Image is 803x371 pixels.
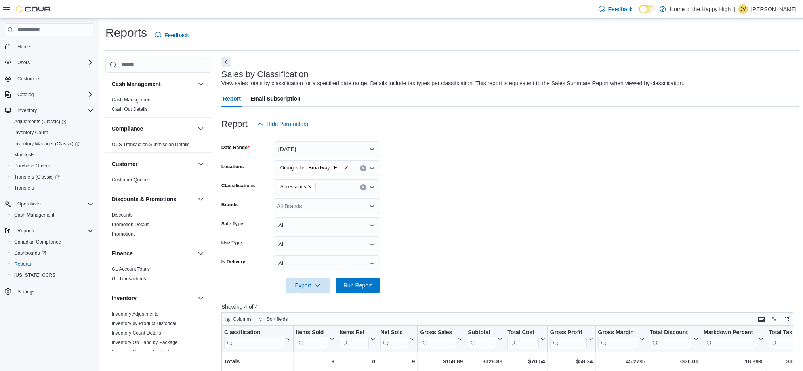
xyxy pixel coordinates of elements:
[8,160,97,171] button: Purchase Orders
[769,314,779,324] button: Display options
[11,210,57,220] a: Cash Management
[221,202,238,208] label: Brands
[11,128,51,137] a: Inventory Count
[11,237,64,247] a: Canadian Compliance
[550,329,593,349] button: Gross Profit
[11,128,93,137] span: Inventory Count
[14,226,93,236] span: Reports
[14,286,93,296] span: Settings
[8,116,97,127] a: Adjustments (Classic)
[196,293,206,303] button: Inventory
[112,80,161,88] h3: Cash Management
[105,175,212,188] div: Customer
[751,4,797,14] p: [PERSON_NAME]
[11,270,93,280] span: Washington CCRS
[112,266,150,272] span: GL Account Totals
[507,329,538,349] div: Total Cost
[5,38,93,318] nav: Complex example
[380,357,415,366] div: 9
[507,357,545,366] div: $70.54
[11,183,37,193] a: Transfers
[8,259,97,270] button: Reports
[14,106,93,115] span: Inventory
[221,70,309,79] h3: Sales by Classification
[550,357,593,366] div: $58.34
[274,236,380,252] button: All
[14,90,93,99] span: Catalog
[769,329,797,349] div: Total Tax
[221,259,245,265] label: Is Delivery
[340,357,375,366] div: 0
[290,278,325,293] span: Export
[8,171,97,183] a: Transfers (Classic)
[14,58,93,67] span: Users
[650,329,698,349] button: Total Discount
[14,129,48,136] span: Inventory Count
[360,165,366,171] button: Clear input
[112,249,133,257] h3: Finance
[254,116,311,132] button: Hide Parameters
[11,248,93,258] span: Dashboards
[14,42,33,51] a: Home
[11,139,93,148] span: Inventory Manager (Classic)
[369,203,375,209] button: Open list of options
[112,276,146,282] a: GL Transactions
[2,198,97,209] button: Operations
[224,329,284,349] div: Classification
[17,76,40,82] span: Customers
[740,4,746,14] span: JV
[112,107,148,112] a: Cash Out Details
[196,79,206,89] button: Cash Management
[280,164,342,172] span: Orangeville - Broadway - Fire & Flower
[296,329,328,336] div: Items Sold
[221,221,243,227] label: Sale Type
[296,357,334,366] div: 9
[274,217,380,233] button: All
[112,231,136,237] a: Promotions
[507,329,545,349] button: Total Cost
[2,41,97,52] button: Home
[14,287,38,297] a: Settings
[17,201,41,207] span: Operations
[112,311,158,317] a: Inventory Adjustments
[274,141,380,157] button: [DATE]
[14,141,80,147] span: Inventory Manager (Classic)
[670,4,731,14] p: Home of the Happy High
[14,90,37,99] button: Catalog
[280,183,306,191] span: Accessories
[112,177,148,183] span: Customer Queue
[369,184,375,190] button: Open list of options
[8,270,97,281] button: [US_STATE] CCRS
[256,314,291,324] button: Sort fields
[277,164,352,172] span: Orangeville - Broadway - Fire & Flower
[738,4,748,14] div: Jennifer Verney
[507,329,538,336] div: Total Cost
[17,107,37,114] span: Inventory
[769,329,803,349] button: Total Tax
[112,142,190,147] a: OCS Transaction Submission Details
[550,329,587,336] div: Gross Profit
[14,199,44,209] button: Operations
[782,314,792,324] button: Enter fullscreen
[639,5,656,13] input: Dark Mode
[14,212,54,218] span: Cash Management
[11,161,53,171] a: Purchase Orders
[550,329,587,349] div: Gross Profit
[340,329,375,349] button: Items Ref
[221,240,242,246] label: Use Type
[196,194,206,204] button: Discounts & Promotions
[112,249,195,257] button: Finance
[11,139,83,148] a: Inventory Manager (Classic)
[112,222,149,227] a: Promotion Details
[769,357,803,366] div: $16.75
[420,329,456,336] div: Gross Sales
[112,125,143,133] h3: Compliance
[11,210,93,220] span: Cash Management
[11,117,93,126] span: Adjustments (Classic)
[420,329,456,349] div: Gross Sales
[2,285,97,297] button: Settings
[112,340,178,345] a: Inventory On Hand by Package
[11,161,93,171] span: Purchase Orders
